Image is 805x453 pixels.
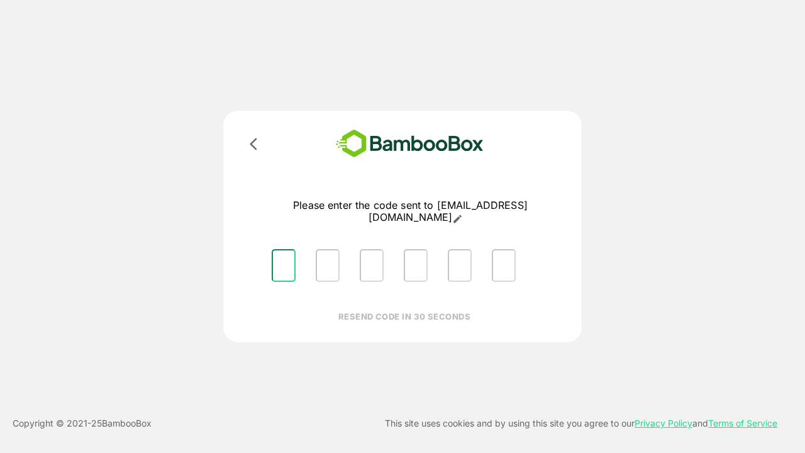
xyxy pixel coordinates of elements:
input: Please enter OTP character 3 [360,249,384,282]
a: Terms of Service [708,418,777,428]
a: Privacy Policy [635,418,692,428]
img: bamboobox [318,126,502,162]
p: Please enter the code sent to [EMAIL_ADDRESS][DOMAIN_NAME] [262,199,559,224]
input: Please enter OTP character 2 [316,249,340,282]
p: This site uses cookies and by using this site you agree to our and [385,416,777,431]
input: Please enter OTP character 5 [448,249,472,282]
p: Copyright © 2021- 25 BambooBox [13,416,152,431]
input: Please enter OTP character 1 [272,249,296,282]
input: Please enter OTP character 4 [404,249,428,282]
input: Please enter OTP character 6 [492,249,516,282]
